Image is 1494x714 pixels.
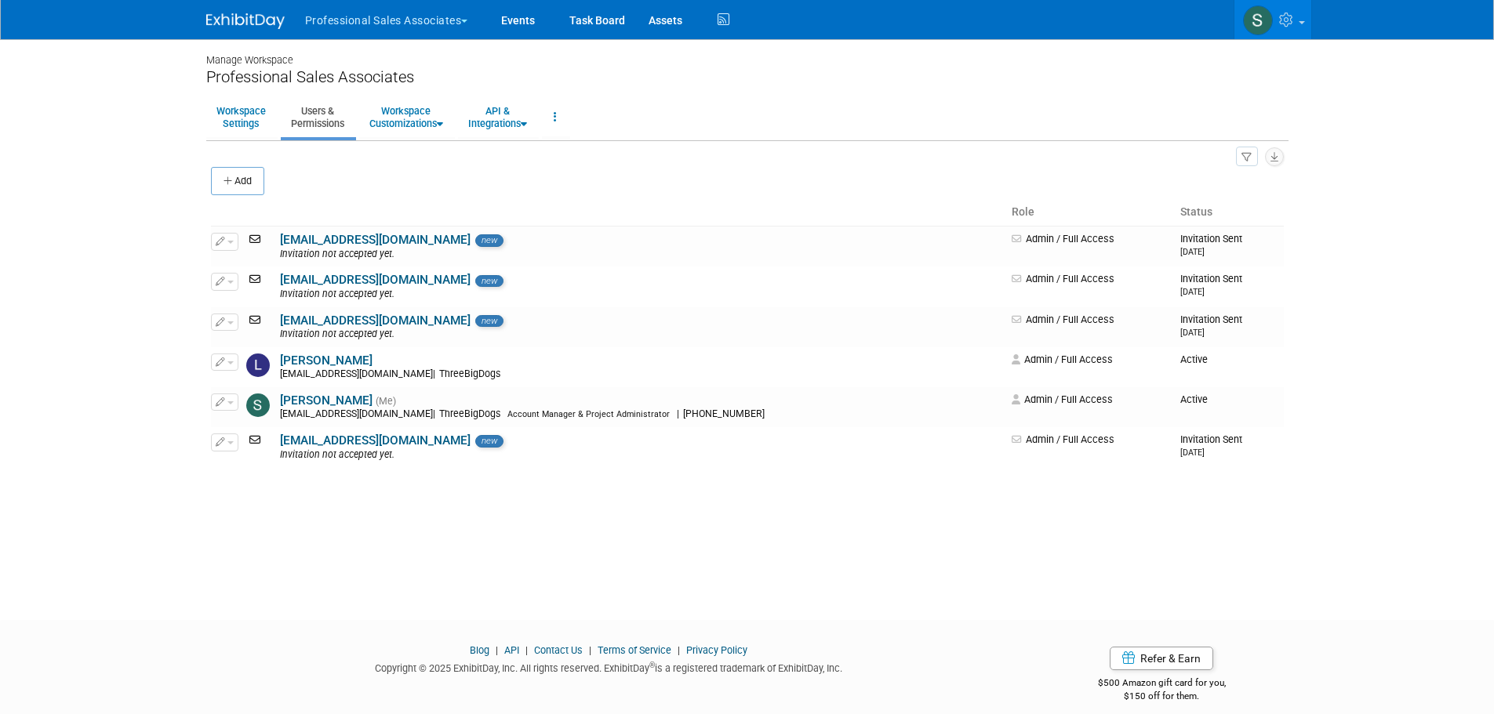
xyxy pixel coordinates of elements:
[280,314,471,328] a: [EMAIL_ADDRESS][DOMAIN_NAME]
[1180,273,1242,297] span: Invitation Sent
[585,644,595,656] span: |
[433,368,435,379] span: |
[1012,353,1113,365] span: Admin / Full Access
[280,368,1001,381] div: [EMAIL_ADDRESS][DOMAIN_NAME]
[475,435,503,448] span: new
[211,167,264,195] button: Add
[280,328,1001,341] div: Invitation not accepted yet.
[458,98,537,136] a: API &Integrations
[281,98,354,136] a: Users &Permissions
[206,98,276,136] a: WorkspaceSettings
[280,233,471,247] a: [EMAIL_ADDRESS][DOMAIN_NAME]
[246,353,270,377] img: Lori Stewart
[1180,353,1208,365] span: Active
[246,393,270,417] img: Samantha Meyers
[598,644,671,656] a: Terms of Service
[1005,199,1175,226] th: Role
[475,275,503,288] span: new
[280,433,471,448] a: [EMAIL_ADDRESS][DOMAIN_NAME]
[475,234,503,247] span: new
[674,644,684,656] span: |
[280,449,1001,462] div: Invitation not accepted yet.
[1180,247,1205,257] small: [DATE]
[435,408,505,419] span: ThreeBigDogs
[280,248,1001,261] div: Invitation not accepted yet.
[1243,5,1273,35] img: Samantha Meyers
[504,644,519,656] a: API
[1180,314,1242,338] span: Invitation Sent
[1180,287,1205,297] small: [DATE]
[376,396,396,407] span: (Me)
[280,353,373,368] a: [PERSON_NAME]
[280,408,1001,421] div: [EMAIL_ADDRESS][DOMAIN_NAME]
[649,661,655,669] sup: ®
[534,644,583,656] a: Contact Us
[470,644,489,656] a: Blog
[1035,666,1289,702] div: $500 Amazon gift card for you,
[280,393,373,408] a: [PERSON_NAME]
[1110,647,1213,670] a: Refer & Earn
[475,315,503,328] span: new
[433,408,435,419] span: |
[677,408,679,419] span: |
[1012,314,1114,325] span: Admin / Full Access
[435,368,505,379] span: ThreeBigDogs
[280,273,471,287] a: [EMAIL_ADDRESS][DOMAIN_NAME]
[1012,233,1114,245] span: Admin / Full Access
[1035,690,1289,703] div: $150 off for them.
[1180,328,1205,338] small: [DATE]
[206,13,285,29] img: ExhibitDay
[679,408,769,419] span: [PHONE_NUMBER]
[1180,233,1242,257] span: Invitation Sent
[1012,393,1113,405] span: Admin / Full Access
[1180,448,1205,458] small: [DATE]
[1012,433,1114,445] span: Admin / Full Access
[1174,199,1283,226] th: Status
[1180,433,1242,458] span: Invitation Sent
[492,644,502,656] span: |
[507,409,670,419] span: Account Manager & Project Administrator
[686,644,747,656] a: Privacy Policy
[206,67,1289,87] div: Professional Sales Associates
[206,658,1012,676] div: Copyright © 2025 ExhibitDay, Inc. All rights reserved. ExhibitDay is a registered trademark of Ex...
[280,288,1001,301] div: Invitation not accepted yet.
[206,39,1289,67] div: Manage Workspace
[522,644,532,656] span: |
[1180,393,1208,405] span: Active
[359,98,453,136] a: WorkspaceCustomizations
[1012,273,1114,285] span: Admin / Full Access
